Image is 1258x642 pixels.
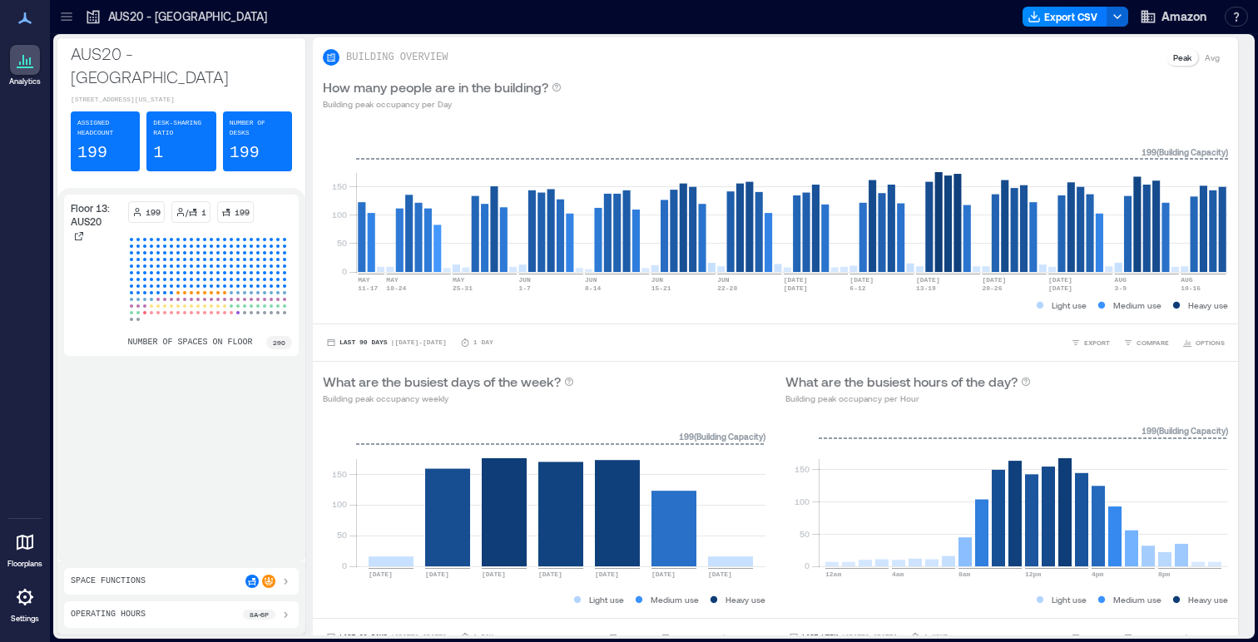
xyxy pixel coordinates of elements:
p: [STREET_ADDRESS][US_STATE] [71,95,292,105]
text: [DATE] [784,276,808,284]
a: Analytics [4,40,46,91]
button: Amazon [1135,3,1211,30]
button: OPTIONS [1179,334,1228,351]
a: Floorplans [2,522,47,574]
text: [DATE] [982,276,1006,284]
button: COMPARE [1120,334,1172,351]
text: JUN [585,276,597,284]
span: COMPARE [674,632,706,642]
text: 12pm [1025,570,1041,578]
p: Space Functions [71,575,146,588]
text: 4pm [1092,570,1104,578]
text: MAY [386,276,399,284]
p: 1 [201,205,206,219]
p: Settings [11,614,39,624]
p: Building peak occupancy per Hour [785,392,1031,405]
p: Light use [589,593,624,606]
p: AUS20 - [GEOGRAPHIC_DATA] [108,8,267,25]
p: Medium use [651,593,699,606]
p: 1 [153,141,163,165]
tspan: 150 [795,464,810,474]
text: [DATE] [1048,276,1072,284]
p: Operating Hours [71,608,146,621]
p: BUILDING OVERVIEW [346,51,448,64]
p: Medium use [1113,593,1161,606]
span: Amazon [1161,8,1206,25]
text: [DATE] [482,570,506,578]
span: OPTIONS [1196,632,1225,642]
p: Avg [1205,51,1220,64]
text: [DATE] [1048,284,1072,292]
span: EXPORT [622,632,647,642]
text: [DATE] [708,570,732,578]
text: 4am [892,570,904,578]
tspan: 150 [332,469,347,479]
p: 290 [273,338,285,348]
p: 199 [146,205,161,219]
p: 1 Day [473,338,493,348]
p: 8a - 6p [250,610,269,620]
p: Heavy use [726,593,765,606]
text: [DATE] [369,570,393,578]
tspan: 50 [337,530,347,540]
span: COMPARE [1137,632,1169,642]
text: 8-14 [585,284,601,292]
p: Light use [1052,593,1087,606]
p: Number of Desks [230,118,285,138]
tspan: 100 [332,499,347,509]
span: EXPORT [1084,338,1110,348]
span: EXPORT [1084,632,1110,642]
text: [DATE] [538,570,562,578]
text: 25-31 [453,284,473,292]
tspan: 0 [805,561,810,570]
p: / [186,205,188,219]
p: Heavy use [1188,299,1228,312]
p: Medium use [1113,299,1161,312]
text: MAY [453,276,465,284]
text: 3-9 [1115,284,1127,292]
text: [DATE] [425,570,449,578]
tspan: 50 [337,238,347,248]
button: Last 90 Days |[DATE]-[DATE] [323,334,450,351]
tspan: 0 [342,266,347,276]
p: Analytics [9,77,41,86]
a: Settings [5,577,45,629]
text: 6-12 [849,284,865,292]
p: Building peak occupancy weekly [323,392,574,405]
p: 199 [230,141,260,165]
tspan: 100 [795,496,810,506]
text: 8pm [1158,570,1171,578]
p: Building peak occupancy per Day [323,97,562,111]
text: 20-26 [982,284,1002,292]
p: Floorplans [7,559,42,569]
span: COMPARE [1137,338,1169,348]
text: 15-21 [651,284,671,292]
text: AUG [1115,276,1127,284]
p: 199 [235,205,250,219]
text: [DATE] [916,276,940,284]
text: MAY [358,276,370,284]
button: Export CSV [1023,7,1107,27]
tspan: 50 [800,529,810,539]
p: What are the busiest days of the week? [323,372,561,392]
text: JUN [651,276,664,284]
p: Peak [1173,51,1191,64]
p: 199 [77,141,107,165]
p: Light use [1052,299,1087,312]
text: JUN [519,276,532,284]
span: OPTIONS [1196,338,1225,348]
text: [DATE] [849,276,874,284]
p: Desk-sharing ratio [153,118,209,138]
button: EXPORT [1067,334,1113,351]
p: What are the busiest hours of the day? [785,372,1018,392]
text: 11-17 [358,284,378,292]
text: 8am [958,570,971,578]
tspan: 150 [332,181,347,191]
span: OPTIONS [733,632,762,642]
text: 13-19 [916,284,936,292]
tspan: 100 [332,210,347,220]
text: [DATE] [595,570,619,578]
text: JUN [717,276,730,284]
p: number of spaces on floor [128,336,253,349]
p: Assigned Headcount [77,118,133,138]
